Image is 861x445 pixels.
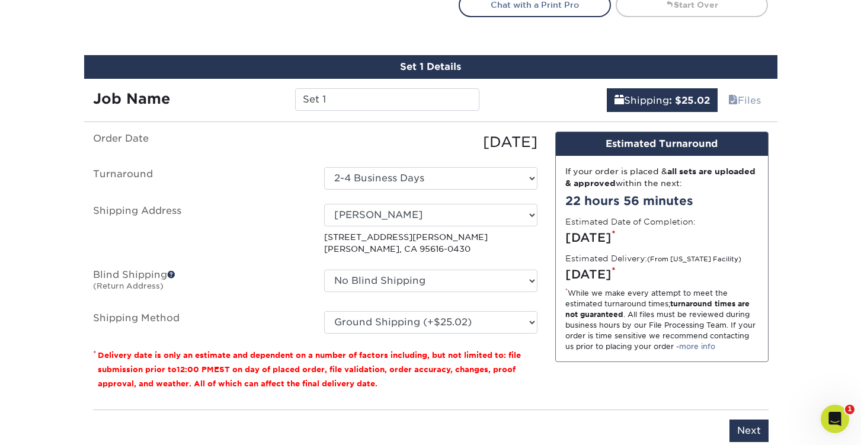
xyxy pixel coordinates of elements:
[565,299,750,319] strong: turnaround times are not guaranteed
[84,270,315,297] label: Blind Shipping
[84,132,315,153] label: Order Date
[556,132,768,156] div: Estimated Turnaround
[84,55,777,79] div: Set 1 Details
[93,90,170,107] strong: Job Name
[669,95,710,106] b: : $25.02
[84,204,315,255] label: Shipping Address
[679,342,715,351] a: more info
[845,405,854,414] span: 1
[821,405,849,433] iframe: Intercom live chat
[295,88,479,111] input: Enter a job name
[84,311,315,334] label: Shipping Method
[93,281,164,290] small: (Return Address)
[614,95,624,106] span: shipping
[565,229,758,246] div: [DATE]
[647,255,741,263] small: (From [US_STATE] Facility)
[565,216,696,228] label: Estimated Date of Completion:
[84,167,315,190] label: Turnaround
[324,231,537,255] p: [STREET_ADDRESS][PERSON_NAME] [PERSON_NAME], CA 95616-0430
[565,165,758,190] div: If your order is placed & within the next:
[565,265,758,283] div: [DATE]
[607,88,718,112] a: Shipping: $25.02
[565,192,758,210] div: 22 hours 56 minutes
[728,95,738,106] span: files
[729,420,769,442] input: Next
[315,132,546,153] div: [DATE]
[177,365,214,374] span: 12:00 PM
[565,288,758,352] div: While we make every attempt to meet the estimated turnaround times; . All files must be reviewed ...
[98,351,521,388] small: Delivery date is only an estimate and dependent on a number of factors including, but not limited...
[565,252,741,264] label: Estimated Delivery:
[721,88,769,112] a: Files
